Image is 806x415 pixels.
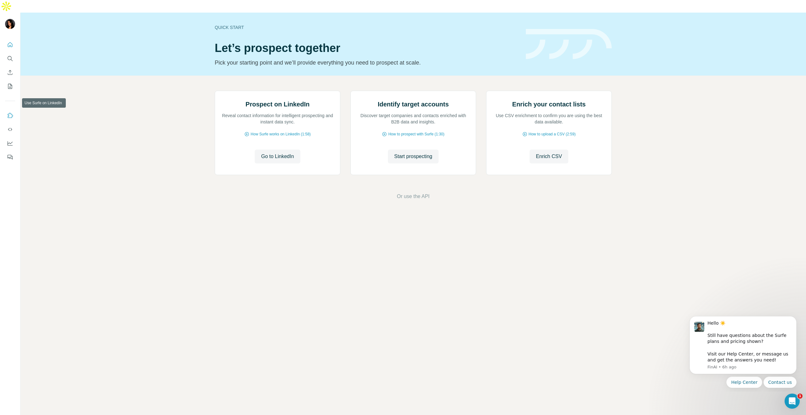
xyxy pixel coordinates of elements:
button: Start prospecting [388,150,439,163]
button: Enrich CSV [530,150,568,163]
span: How to upload a CSV (2:59) [529,131,576,137]
button: Enrich CSV [5,67,15,78]
iframe: Intercom live chat [785,394,800,409]
span: Start prospecting [394,153,432,160]
span: How Surfe works on LinkedIn (1:58) [251,131,311,137]
button: Go to LinkedIn [255,150,300,163]
button: Or use the API [397,193,429,200]
img: banner [526,29,612,60]
div: Quick start [215,24,518,31]
span: 1 [797,394,803,399]
button: Use Surfe on LinkedIn [5,110,15,121]
button: Dashboard [5,138,15,149]
h2: Prospect on LinkedIn [246,100,309,109]
p: Use CSV enrichment to confirm you are using the best data available. [493,112,605,125]
span: How to prospect with Surfe (1:30) [388,131,444,137]
button: Search [5,53,15,64]
button: Feedback [5,151,15,163]
button: Quick start [5,39,15,50]
iframe: Intercom notifications message [680,310,806,392]
button: My lists [5,81,15,92]
p: Discover target companies and contacts enriched with B2B data and insights. [357,112,469,125]
h2: Enrich your contact lists [512,100,586,109]
span: Enrich CSV [536,153,562,160]
h2: Identify target accounts [378,100,449,109]
p: Reveal contact information for intelligent prospecting and instant data sync. [221,112,334,125]
button: Use Surfe API [5,124,15,135]
p: Pick your starting point and we’ll provide everything you need to prospect at scale. [215,58,518,67]
img: Avatar [5,19,15,29]
span: Go to LinkedIn [261,153,294,160]
h1: Let’s prospect together [215,42,518,54]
